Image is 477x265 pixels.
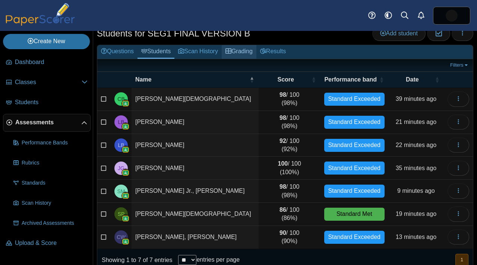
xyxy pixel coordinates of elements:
[10,194,91,212] a: Scan History
[3,94,91,112] a: Students
[259,134,320,157] td: / 100 (92%)
[3,114,91,132] a: Assessments
[15,78,82,86] span: Classes
[15,239,88,247] span: Upload & Score
[122,100,129,107] img: googleClassroom-logo.png
[279,92,286,98] b: 98
[118,211,125,217] span: Shiva A. Phagoo
[122,123,129,130] img: googleClassroom-logo.png
[372,26,426,41] a: Add student
[122,169,129,176] img: googleClassroom-logo.png
[396,119,436,125] time: Sep 18, 2025 at 9:11 AM
[413,7,429,24] a: Alerts
[174,45,222,59] a: Scan History
[277,76,294,83] span: Score
[118,143,124,148] span: Leo Bukalov
[132,88,259,111] td: [PERSON_NAME][DEMOGRAPHIC_DATA]
[435,72,439,87] span: Date : Activate to sort
[259,157,320,180] td: / 100 (100%)
[259,111,320,134] td: / 100 (98%)
[132,226,259,249] td: [PERSON_NAME], [PERSON_NAME]
[448,61,471,69] a: Filters
[259,88,320,111] td: / 100 (98%)
[132,111,259,134] td: [PERSON_NAME]
[135,76,152,83] span: Name
[279,207,286,213] b: 86
[122,192,129,199] img: googleClassroom-logo.png
[122,146,129,153] img: googleClassroom-logo.png
[15,98,88,106] span: Students
[138,45,174,59] a: Students
[324,116,385,129] div: Standard Exceeded
[10,134,91,152] a: Performance Bands
[132,180,259,203] td: [PERSON_NAME] Jr., [PERSON_NAME]
[278,160,288,167] b: 100
[396,165,436,171] time: Sep 18, 2025 at 8:57 AM
[132,134,259,157] td: [PERSON_NAME]
[379,72,384,87] span: Performance band : Activate to sort
[259,226,320,249] td: / 100 (90%)
[433,7,470,25] a: ps.QyS7M7Ns4Ntt9aPK
[222,45,256,59] a: Grading
[324,185,385,198] div: Standard Exceeded
[15,58,88,66] span: Dashboard
[22,139,88,147] span: Performance Bands
[117,234,125,240] span: Cameren M. Woodson Jr.
[446,10,458,22] img: ps.QyS7M7Ns4Ntt9aPK
[324,231,385,244] div: Standard Exceeded
[324,76,376,83] span: Performance band
[446,10,458,22] span: Lesley Guerrero
[15,118,81,127] span: Assessments
[118,119,124,125] span: Logan E. Bermudez
[396,96,436,102] time: Sep 18, 2025 at 8:52 AM
[118,166,124,171] span: Joel P. Galarza-Vargas
[397,188,435,194] time: Sep 18, 2025 at 9:22 AM
[10,174,91,192] a: Standards
[324,139,385,152] div: Standard Exceeded
[3,234,91,252] a: Upload & Score
[3,3,78,26] img: PaperScorer
[117,189,125,194] span: Shaun P. Montero Jr.
[3,74,91,92] a: Classes
[324,162,385,175] div: Standard Exceeded
[22,199,88,207] span: Scan History
[324,93,385,106] div: Standard Exceeded
[324,208,385,221] div: Standard Met
[3,20,78,27] a: PaperScorer
[22,179,88,187] span: Standards
[396,142,436,148] time: Sep 18, 2025 at 9:10 AM
[406,76,419,83] span: Date
[22,220,88,227] span: Archived Assessments
[279,230,286,236] b: 90
[97,27,250,40] h1: Students for SEG1 FINAL VERSION B
[279,138,286,144] b: 92
[250,72,254,87] span: Name : Activate to invert sorting
[279,115,286,121] b: 98
[122,238,129,245] img: googleClassroom-logo.png
[10,214,91,232] a: Archived Assessments
[279,183,286,190] b: 98
[3,34,90,49] a: Create New
[396,234,436,240] time: Sep 18, 2025 at 9:19 AM
[196,256,240,263] label: entries per page
[380,30,418,36] span: Add student
[256,45,290,59] a: Results
[132,157,259,180] td: [PERSON_NAME]
[259,203,320,226] td: / 100 (86%)
[122,215,129,222] img: googleClassroom-logo.png
[97,45,138,59] a: Questions
[22,159,88,167] span: Rubrics
[396,211,436,217] time: Sep 18, 2025 at 9:12 AM
[132,203,259,226] td: [PERSON_NAME][DEMOGRAPHIC_DATA]
[117,96,124,102] span: Christian E. Baptiste
[259,180,320,203] td: / 100 (98%)
[3,54,91,71] a: Dashboard
[10,154,91,172] a: Rubrics
[312,72,316,87] span: Score : Activate to sort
